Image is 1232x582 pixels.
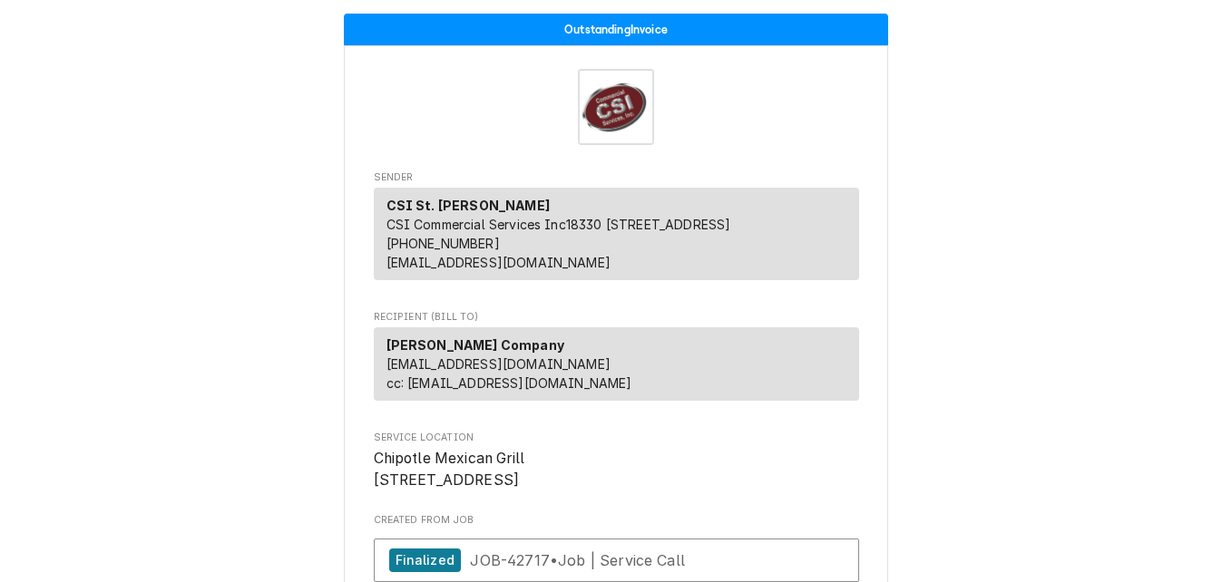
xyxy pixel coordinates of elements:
div: Sender [374,188,859,280]
div: Invoice Sender [374,170,859,288]
span: Service Location [374,448,859,490]
img: Logo [578,69,654,145]
span: [EMAIL_ADDRESS][DOMAIN_NAME] cc: [EMAIL_ADDRESS][DOMAIN_NAME] [386,356,632,391]
div: Recipient (Bill To) [374,327,859,401]
span: Recipient (Bill To) [374,310,859,325]
strong: CSI St. [PERSON_NAME] [386,198,550,213]
div: Service Location [374,431,859,491]
a: [EMAIL_ADDRESS][DOMAIN_NAME] [386,255,611,270]
strong: [PERSON_NAME] Company [386,337,564,353]
div: Invoice Recipient [374,310,859,409]
div: Sender [374,188,859,287]
span: JOB-42717 • Job | Service Call [470,550,685,568]
a: [PHONE_NUMBER] [386,236,500,251]
span: Sender [374,170,859,185]
span: Chipotle Mexican Grill [STREET_ADDRESS] [374,450,525,489]
span: Created From Job [374,513,859,528]
span: CSI Commercial Services Inc18330 [STREET_ADDRESS] [386,217,731,232]
div: Status [344,14,888,45]
span: Outstanding Invoice [564,24,668,35]
div: Finalized [389,548,461,573]
div: Recipient (Bill To) [374,327,859,408]
span: Service Location [374,431,859,445]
